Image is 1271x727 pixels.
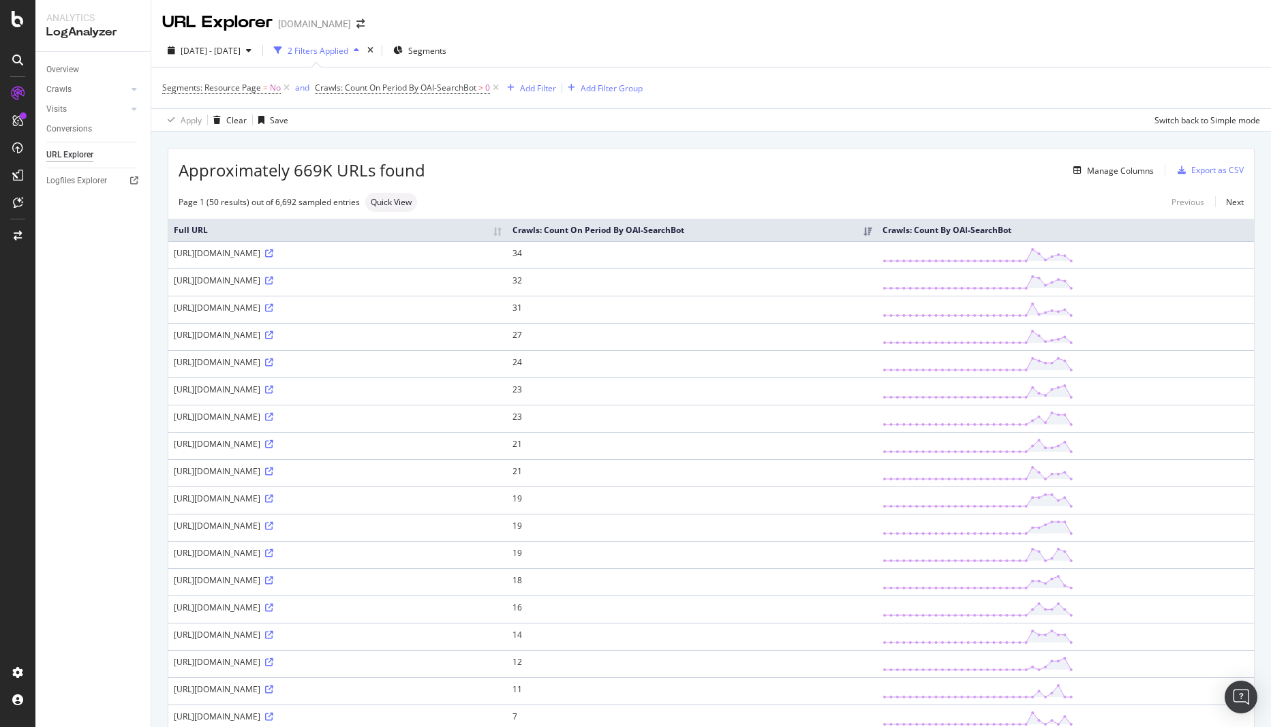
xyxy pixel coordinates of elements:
a: Overview [46,63,141,77]
div: [URL][DOMAIN_NAME] [174,329,502,341]
div: Visits [46,102,67,117]
div: Crawls [46,82,72,97]
button: 2 Filters Applied [269,40,365,61]
td: 12 [507,650,876,677]
button: Save [253,109,288,131]
td: 24 [507,350,876,377]
button: Switch back to Simple mode [1149,109,1260,131]
div: times [365,44,376,57]
td: 14 [507,623,876,650]
div: Conversions [46,122,92,136]
div: [URL][DOMAIN_NAME] [174,465,502,477]
td: 23 [507,405,876,432]
div: URL Explorer [162,11,273,34]
span: Segments [408,45,446,57]
span: = [263,82,268,93]
span: No [270,78,281,97]
div: [URL][DOMAIN_NAME] [174,656,502,668]
div: [URL][DOMAIN_NAME] [174,547,502,559]
td: 27 [507,323,876,350]
div: URL Explorer [46,148,93,162]
td: 31 [507,296,876,323]
div: Switch back to Simple mode [1154,114,1260,126]
button: and [295,81,309,94]
div: [URL][DOMAIN_NAME] [174,302,502,313]
td: 34 [507,241,876,268]
div: Apply [181,114,202,126]
div: 2 Filters Applied [288,45,348,57]
span: > [478,82,483,93]
td: 11 [507,677,876,705]
button: Manage Columns [1068,162,1154,179]
a: Visits [46,102,127,117]
div: arrow-right-arrow-left [356,19,365,29]
div: Overview [46,63,79,77]
button: Add Filter [502,80,556,96]
div: Export as CSV [1191,164,1244,176]
div: Open Intercom Messenger [1225,681,1257,713]
th: Crawls: Count On Period By OAI-SearchBot: activate to sort column ascending [507,219,876,241]
td: 19 [507,486,876,514]
div: [URL][DOMAIN_NAME] [174,438,502,450]
div: Page 1 (50 results) out of 6,692 sampled entries [179,196,360,208]
div: Add Filter Group [581,82,643,94]
span: Approximately 669K URLs found [179,159,425,182]
a: Conversions [46,122,141,136]
div: [URL][DOMAIN_NAME] [174,574,502,586]
a: Crawls [46,82,127,97]
button: [DATE] - [DATE] [162,40,257,61]
a: Next [1215,192,1244,212]
td: 19 [507,541,876,568]
div: [URL][DOMAIN_NAME] [174,520,502,531]
div: [URL][DOMAIN_NAME] [174,411,502,422]
td: 23 [507,377,876,405]
span: [DATE] - [DATE] [181,45,241,57]
div: Clear [226,114,247,126]
div: Analytics [46,11,140,25]
button: Segments [388,40,452,61]
td: 21 [507,432,876,459]
a: URL Explorer [46,148,141,162]
div: [URL][DOMAIN_NAME] [174,247,502,259]
span: Quick View [371,198,412,206]
button: Clear [208,109,247,131]
div: [URL][DOMAIN_NAME] [174,629,502,640]
div: Save [270,114,288,126]
td: 32 [507,268,876,296]
td: 19 [507,514,876,541]
td: 18 [507,568,876,595]
div: [URL][DOMAIN_NAME] [174,683,502,695]
a: Logfiles Explorer [46,174,141,188]
div: [URL][DOMAIN_NAME] [174,602,502,613]
div: Add Filter [520,82,556,94]
th: Full URL: activate to sort column ascending [168,219,507,241]
div: [URL][DOMAIN_NAME] [174,711,502,722]
div: Logfiles Explorer [46,174,107,188]
th: Crawls: Count By OAI-SearchBot [877,219,1254,241]
td: 21 [507,459,876,486]
span: 0 [485,78,490,97]
td: 16 [507,595,876,623]
div: [URL][DOMAIN_NAME] [174,275,502,286]
div: Manage Columns [1087,165,1154,176]
div: LogAnalyzer [46,25,140,40]
span: Crawls: Count On Period By OAI-SearchBot [315,82,476,93]
div: [URL][DOMAIN_NAME] [174,384,502,395]
div: and [295,82,309,93]
div: [DOMAIN_NAME] [278,17,351,31]
button: Export as CSV [1172,159,1244,181]
button: Apply [162,109,202,131]
div: [URL][DOMAIN_NAME] [174,493,502,504]
div: [URL][DOMAIN_NAME] [174,356,502,368]
span: Segments: Resource Page [162,82,261,93]
button: Add Filter Group [562,80,643,96]
div: neutral label [365,193,417,212]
